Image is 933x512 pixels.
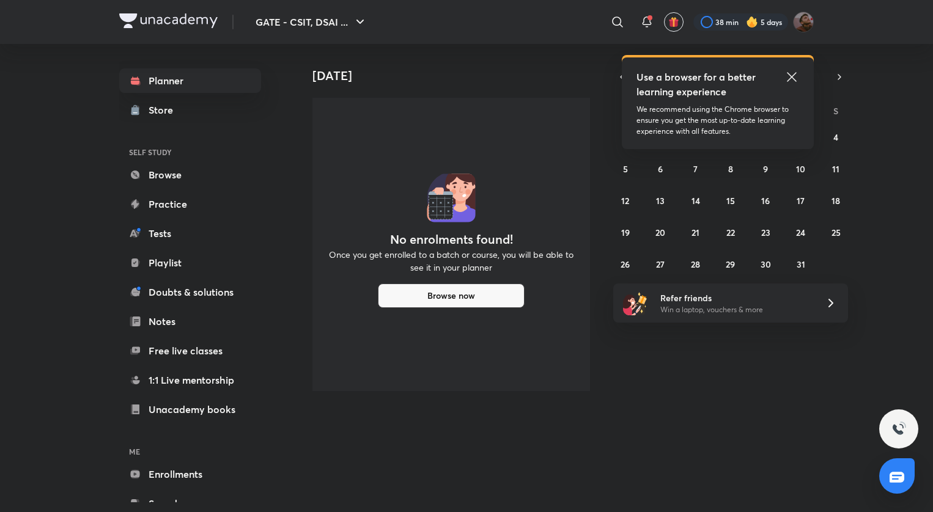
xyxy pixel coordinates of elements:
[686,222,706,242] button: October 21, 2025
[119,68,261,93] a: Planner
[119,13,218,28] img: Company Logo
[761,195,770,207] abbr: October 16, 2025
[726,195,735,207] abbr: October 15, 2025
[691,195,700,207] abbr: October 14, 2025
[756,254,775,274] button: October 30, 2025
[791,159,811,178] button: October 10, 2025
[149,103,180,117] div: Store
[891,422,906,436] img: ttu
[756,191,775,210] button: October 16, 2025
[793,12,814,32] img: Suryansh Singh
[668,16,679,27] img: avatar
[616,222,635,242] button: October 19, 2025
[616,159,635,178] button: October 5, 2025
[119,368,261,392] a: 1:1 Live mentorship
[746,16,758,28] img: streak
[616,254,635,274] button: October 26, 2025
[833,131,838,143] abbr: October 4, 2025
[796,227,805,238] abbr: October 24, 2025
[726,258,735,270] abbr: October 29, 2025
[721,222,740,242] button: October 22, 2025
[616,191,635,210] button: October 12, 2025
[119,441,261,462] h6: ME
[833,105,838,117] abbr: Saturday
[791,254,811,274] button: October 31, 2025
[761,258,771,270] abbr: October 30, 2025
[119,338,261,363] a: Free live classes
[119,251,261,275] a: Playlist
[651,222,670,242] button: October 20, 2025
[826,127,846,147] button: October 4, 2025
[636,70,758,99] h5: Use a browser for a better learning experience
[623,163,628,175] abbr: October 5, 2025
[832,227,841,238] abbr: October 25, 2025
[651,254,670,274] button: October 27, 2025
[664,12,684,32] button: avatar
[119,98,261,122] a: Store
[826,191,846,210] button: October 18, 2025
[721,159,740,178] button: October 8, 2025
[691,227,699,238] abbr: October 21, 2025
[658,163,663,175] abbr: October 6, 2025
[686,159,706,178] button: October 7, 2025
[656,195,665,207] abbr: October 13, 2025
[761,227,770,238] abbr: October 23, 2025
[390,232,513,247] h4: No enrolments found!
[826,222,846,242] button: October 25, 2025
[686,254,706,274] button: October 28, 2025
[660,291,811,304] h6: Refer friends
[119,13,218,31] a: Company Logo
[651,191,670,210] button: October 13, 2025
[763,163,768,175] abbr: October 9, 2025
[119,309,261,334] a: Notes
[327,248,575,274] p: Once you get enrolled to a batch or course, you will be able to see it in your planner
[693,163,698,175] abbr: October 7, 2025
[378,283,525,308] button: Browse now
[651,159,670,178] button: October 6, 2025
[797,258,805,270] abbr: October 31, 2025
[119,397,261,422] a: Unacademy books
[832,163,839,175] abbr: October 11, 2025
[655,227,665,238] abbr: October 20, 2025
[119,142,261,163] h6: SELF STUDY
[691,258,700,270] abbr: October 28, 2025
[656,258,665,270] abbr: October 27, 2025
[791,222,811,242] button: October 24, 2025
[832,195,840,207] abbr: October 18, 2025
[796,163,805,175] abbr: October 10, 2025
[621,227,630,238] abbr: October 19, 2025
[756,222,775,242] button: October 23, 2025
[721,191,740,210] button: October 15, 2025
[248,10,375,34] button: GATE - CSIT, DSAI ...
[119,462,261,486] a: Enrollments
[312,68,600,83] h4: [DATE]
[726,227,735,238] abbr: October 22, 2025
[728,163,733,175] abbr: October 8, 2025
[119,192,261,216] a: Practice
[686,191,706,210] button: October 14, 2025
[427,174,476,222] img: No events
[791,191,811,210] button: October 17, 2025
[797,195,805,207] abbr: October 17, 2025
[623,291,647,315] img: referral
[721,254,740,274] button: October 29, 2025
[119,221,261,246] a: Tests
[756,159,775,178] button: October 9, 2025
[621,258,630,270] abbr: October 26, 2025
[621,195,629,207] abbr: October 12, 2025
[119,163,261,187] a: Browse
[826,159,846,178] button: October 11, 2025
[636,104,799,137] p: We recommend using the Chrome browser to ensure you get the most up-to-date learning experience w...
[660,304,811,315] p: Win a laptop, vouchers & more
[119,280,261,304] a: Doubts & solutions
